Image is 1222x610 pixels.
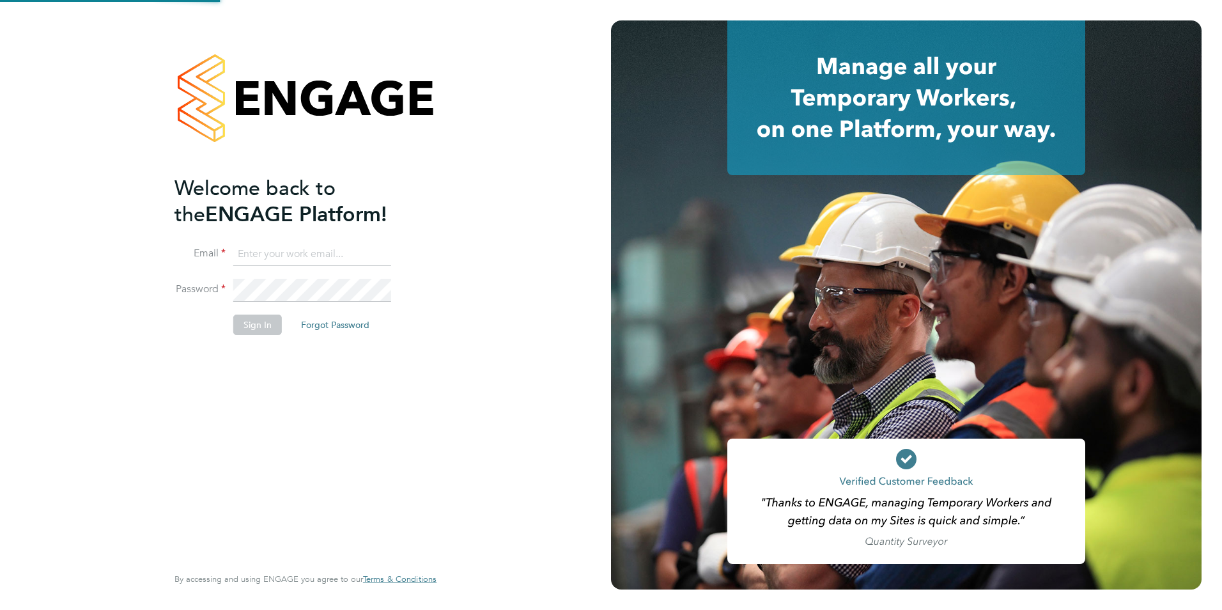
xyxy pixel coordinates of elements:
label: Password [174,283,226,296]
span: Terms & Conditions [363,574,437,584]
input: Enter your work email... [233,243,391,266]
span: Welcome back to the [174,176,336,227]
button: Sign In [233,315,282,335]
span: By accessing and using ENGAGE you agree to our [174,574,437,584]
h2: ENGAGE Platform! [174,175,424,228]
button: Forgot Password [291,315,380,335]
label: Email [174,247,226,260]
a: Terms & Conditions [363,574,437,584]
